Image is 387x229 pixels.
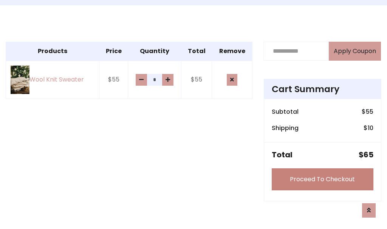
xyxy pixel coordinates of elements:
h6: Shipping [272,124,299,132]
button: Apply Coupon [329,42,381,61]
th: Products [6,42,99,61]
h6: $ [362,108,373,115]
span: 55 [366,107,373,116]
h5: $ [359,150,373,159]
h5: Total [272,150,293,159]
th: Quantity [128,42,181,61]
th: Total [181,42,212,61]
a: Proceed To Checkout [272,168,373,190]
h6: $ [364,124,373,132]
td: $55 [181,61,212,99]
h6: Subtotal [272,108,299,115]
td: $55 [99,61,128,99]
a: Wool Knit Sweater [11,66,94,94]
th: Remove [212,42,252,61]
span: 65 [364,149,373,160]
h4: Cart Summary [272,84,373,94]
th: Price [99,42,128,61]
span: 10 [368,124,373,132]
